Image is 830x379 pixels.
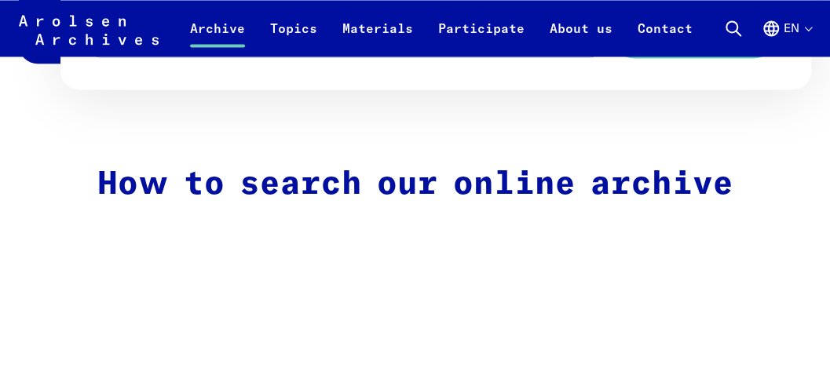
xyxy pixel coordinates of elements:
a: Topics [258,19,330,56]
button: English, language selection [762,19,811,56]
a: About us [537,19,625,56]
a: Participate [426,19,537,56]
a: Archive [177,19,258,56]
a: Materials [330,19,426,56]
nav: Primary [177,9,705,47]
a: Contact [625,19,705,56]
h2: How to search our online archive [83,165,748,204]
